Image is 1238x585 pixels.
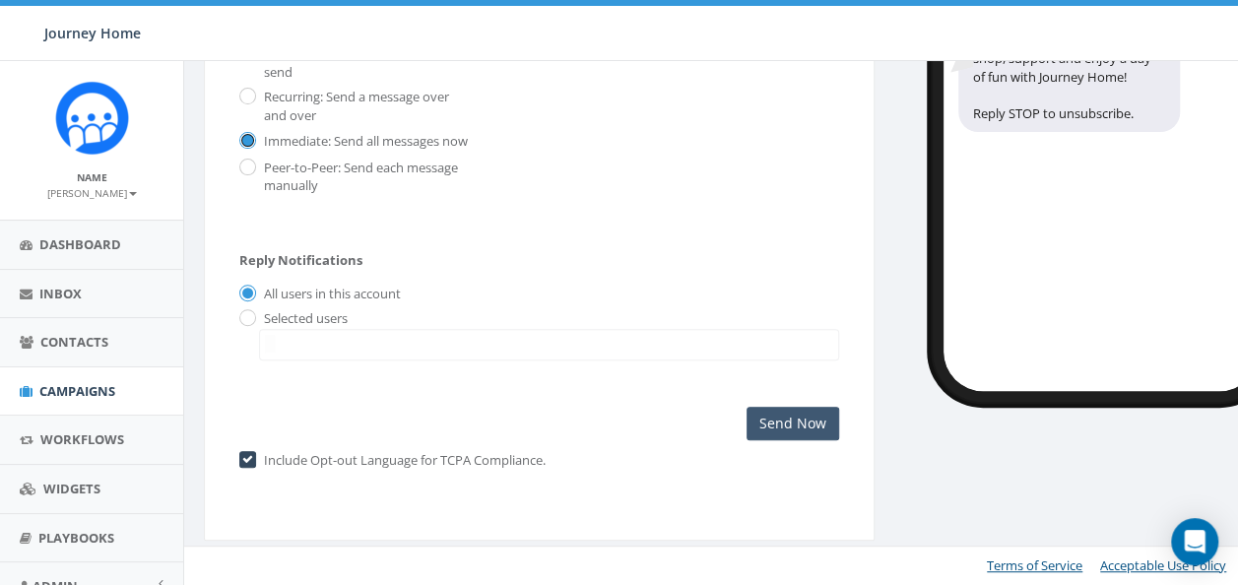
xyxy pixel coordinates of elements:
[259,285,401,304] label: All users in this account
[987,556,1082,574] a: Terms of Service
[55,81,129,155] img: Rally_Corp_Icon_1.png
[44,24,141,42] span: Journey Home
[40,333,108,351] span: Contacts
[1100,556,1226,574] a: Acceptable Use Policy
[77,170,107,184] small: Name
[47,186,137,200] small: [PERSON_NAME]
[39,382,115,400] span: Campaigns
[259,88,472,124] label: Recurring: Send a message over and over
[38,529,114,547] span: Playbooks
[39,235,121,253] span: Dashboard
[43,480,100,497] span: Widgets
[47,183,137,201] a: [PERSON_NAME]
[259,159,472,195] label: Peer-to-Peer: Send each message manually
[40,430,124,448] span: Workflows
[747,407,839,440] input: Send Now
[259,309,348,329] label: Selected users
[1171,518,1218,565] div: Open Intercom Messenger
[259,451,546,471] label: Include Opt-out Language for TCPA Compliance.
[239,251,362,270] label: Reply Notifications
[259,132,468,152] label: Immediate: Send all messages now
[259,44,472,81] label: Schedule: Pick a date and time to send
[39,285,82,302] span: Inbox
